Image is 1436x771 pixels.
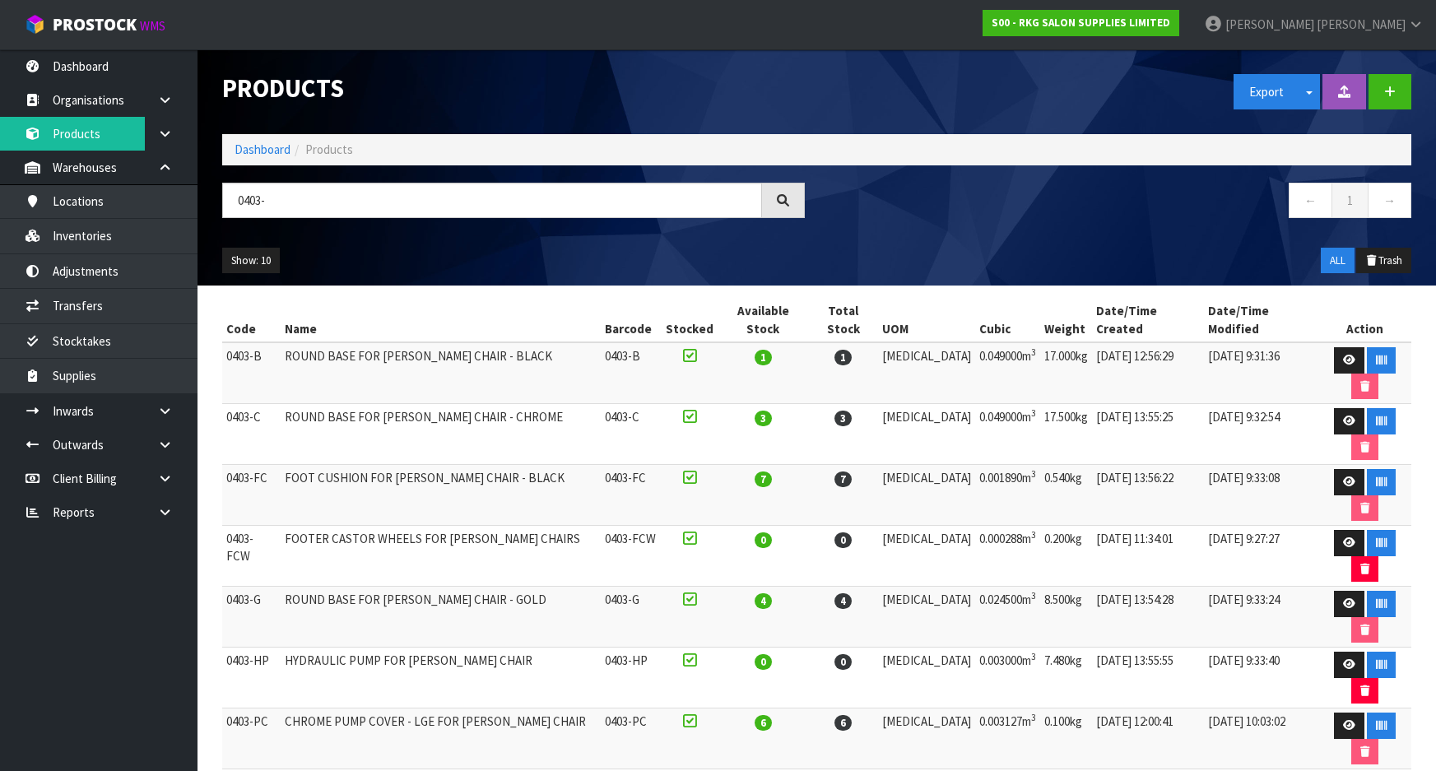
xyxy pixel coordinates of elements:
[222,248,280,274] button: Show: 10
[878,708,975,769] td: [MEDICAL_DATA]
[281,404,601,465] td: ROUND BASE FOR [PERSON_NAME] CHAIR - CHROME
[1204,587,1319,648] td: [DATE] 9:33:24
[1092,526,1204,587] td: [DATE] 11:34:01
[222,465,281,526] td: 0403-FC
[975,298,1040,342] th: Cubic
[601,298,662,342] th: Barcode
[140,18,165,34] small: WMS
[281,526,601,587] td: FOOTER CASTOR WHEELS FOR [PERSON_NAME] CHAIRS
[834,715,852,731] span: 6
[601,465,662,526] td: 0403-FC
[878,404,975,465] td: [MEDICAL_DATA]
[1331,183,1369,218] a: 1
[1092,708,1204,769] td: [DATE] 12:00:41
[1204,342,1319,404] td: [DATE] 9:31:36
[601,587,662,648] td: 0403-G
[975,587,1040,648] td: 0.024500m
[878,587,975,648] td: [MEDICAL_DATA]
[1321,248,1355,274] button: ALL
[1225,16,1314,32] span: [PERSON_NAME]
[281,587,601,648] td: ROUND BASE FOR [PERSON_NAME] CHAIR - GOLD
[1031,346,1036,358] sup: 3
[1319,298,1411,342] th: Action
[235,142,290,157] a: Dashboard
[1289,183,1332,218] a: ←
[222,587,281,648] td: 0403-G
[834,654,852,670] span: 0
[1040,526,1092,587] td: 0.200kg
[1031,529,1036,541] sup: 3
[53,14,137,35] span: ProStock
[222,74,805,102] h1: Products
[834,532,852,548] span: 0
[1092,298,1204,342] th: Date/Time Created
[1317,16,1406,32] span: [PERSON_NAME]
[601,648,662,708] td: 0403-HP
[281,465,601,526] td: FOOT CUSHION FOR [PERSON_NAME] CHAIR - BLACK
[1204,298,1319,342] th: Date/Time Modified
[878,298,975,342] th: UOM
[1368,183,1411,218] a: →
[601,342,662,404] td: 0403-B
[1040,342,1092,404] td: 17.000kg
[1040,465,1092,526] td: 0.540kg
[718,298,808,342] th: Available Stock
[1092,465,1204,526] td: [DATE] 13:56:22
[1204,465,1319,526] td: [DATE] 9:33:08
[1040,298,1092,342] th: Weight
[975,404,1040,465] td: 0.049000m
[601,526,662,587] td: 0403-FCW
[281,648,601,708] td: HYDRAULIC PUMP FOR [PERSON_NAME] CHAIR
[1092,587,1204,648] td: [DATE] 13:54:28
[222,648,281,708] td: 0403-HP
[1204,708,1319,769] td: [DATE] 10:03:02
[1356,248,1411,274] button: Trash
[755,471,772,487] span: 7
[25,14,45,35] img: cube-alt.png
[1204,404,1319,465] td: [DATE] 9:32:54
[222,183,762,218] input: Search products
[1234,74,1299,109] button: Export
[808,298,878,342] th: Total Stock
[975,342,1040,404] td: 0.049000m
[830,183,1412,223] nav: Page navigation
[834,411,852,426] span: 3
[1092,342,1204,404] td: [DATE] 12:56:29
[834,471,852,487] span: 7
[1031,468,1036,480] sup: 3
[1031,712,1036,723] sup: 3
[975,465,1040,526] td: 0.001890m
[1204,648,1319,708] td: [DATE] 9:33:40
[878,342,975,404] td: [MEDICAL_DATA]
[1031,590,1036,601] sup: 3
[975,708,1040,769] td: 0.003127m
[983,10,1179,36] a: S00 - RKG SALON SUPPLIES LIMITED
[222,298,281,342] th: Code
[601,404,662,465] td: 0403-C
[975,648,1040,708] td: 0.003000m
[755,532,772,548] span: 0
[1031,651,1036,662] sup: 3
[222,526,281,587] td: 0403-FCW
[1040,648,1092,708] td: 7.480kg
[305,142,353,157] span: Products
[1092,648,1204,708] td: [DATE] 13:55:55
[281,708,601,769] td: CHROME PUMP COVER - LGE FOR [PERSON_NAME] CHAIR
[601,708,662,769] td: 0403-PC
[662,298,718,342] th: Stocked
[222,708,281,769] td: 0403-PC
[834,350,852,365] span: 1
[834,593,852,609] span: 4
[755,654,772,670] span: 0
[878,526,975,587] td: [MEDICAL_DATA]
[878,465,975,526] td: [MEDICAL_DATA]
[1204,526,1319,587] td: [DATE] 9:27:27
[281,298,601,342] th: Name
[281,342,601,404] td: ROUND BASE FOR [PERSON_NAME] CHAIR - BLACK
[1092,404,1204,465] td: [DATE] 13:55:25
[755,350,772,365] span: 1
[755,411,772,426] span: 3
[992,16,1170,30] strong: S00 - RKG SALON SUPPLIES LIMITED
[755,593,772,609] span: 4
[222,404,281,465] td: 0403-C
